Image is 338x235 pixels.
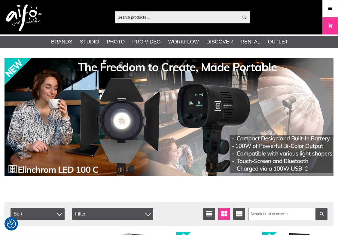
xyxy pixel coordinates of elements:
[233,208,245,220] a: Extended list
[168,38,199,46] a: Workflow
[11,208,65,220] span: Sort
[7,219,16,229] button: Consent Preferences
[107,38,125,46] a: Photo
[248,208,327,220] input: Search in list of articles ...
[132,38,160,46] a: Pro Video
[115,13,239,22] input: Search products ...
[72,208,153,220] div: Filter
[315,208,327,220] a: Filter
[80,38,99,46] a: Studio
[5,58,333,176] img: Ad:002 banner-elin-led100c11390x.jpg
[6,4,42,31] img: logo.png
[218,208,230,220] a: Window
[51,38,72,46] a: Brands
[206,38,233,46] a: Discover
[203,208,215,220] a: List
[268,38,288,46] a: Outlet
[241,38,260,46] a: Rental
[7,219,16,228] img: Revisit consent button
